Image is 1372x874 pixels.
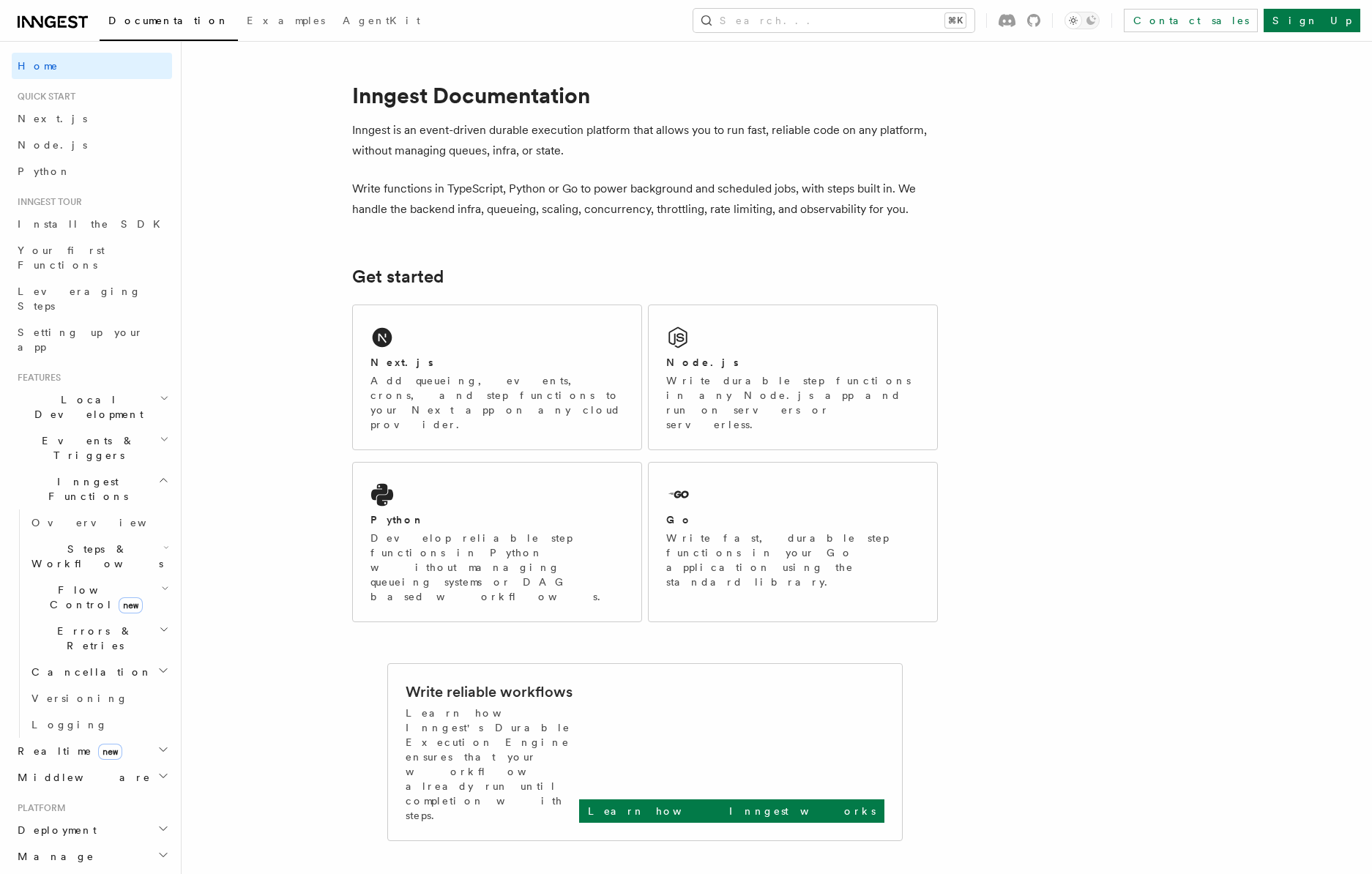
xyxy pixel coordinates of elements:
[693,9,974,32] button: Search...⌘K
[238,4,334,40] a: Examples
[1124,9,1258,32] a: Contact sales
[666,531,920,589] p: Write fast, durable step functions in your Go application using the standard library.
[406,681,573,702] h2: Write reliable workflows
[26,542,163,571] span: Steps & Workflows
[648,462,938,622] a: GoWrite fast, durable step functions in your Go application using the standard library.
[12,770,151,785] span: Middleware
[588,804,876,818] p: Learn how Inngest works
[12,53,172,79] a: Home
[12,802,66,814] span: Platform
[343,15,420,26] span: AgentKit
[18,285,141,312] span: Leveraging Steps
[18,326,143,353] span: Setting up your app
[666,355,739,370] h2: Node.js
[12,823,97,837] span: Deployment
[26,711,172,738] a: Logging
[26,665,152,679] span: Cancellation
[370,373,624,432] p: Add queueing, events, crons, and step functions to your Next app on any cloud provider.
[12,764,172,791] button: Middleware
[352,120,938,161] p: Inngest is an event-driven durable execution platform that allows you to run fast, reliable code ...
[370,355,433,370] h2: Next.js
[18,59,59,73] span: Home
[666,512,693,527] h2: Go
[12,196,82,208] span: Inngest tour
[12,105,172,132] a: Next.js
[31,517,182,528] span: Overview
[666,373,920,432] p: Write durable step functions in any Node.js app and run on servers or serverless.
[1065,12,1100,29] button: Toggle dark mode
[18,139,87,151] span: Node.js
[12,91,75,102] span: Quick start
[352,305,642,450] a: Next.jsAdd queueing, events, crons, and step functions to your Next app on any cloud provider.
[26,509,172,536] a: Overview
[26,624,159,653] span: Errors & Retries
[18,113,87,124] span: Next.js
[26,685,172,711] a: Versioning
[12,468,172,509] button: Inngest Functions
[12,132,172,158] a: Node.js
[12,843,172,870] button: Manage
[406,706,579,823] p: Learn how Inngest's Durable Execution Engine ensures that your workflow already run until complet...
[18,244,105,271] span: Your first Functions
[352,179,938,220] p: Write functions in TypeScript, Python or Go to power background and scheduled jobs, with steps bu...
[31,719,108,731] span: Logging
[12,849,94,864] span: Manage
[12,392,160,422] span: Local Development
[370,531,624,604] p: Develop reliable step functions in Python without managing queueing systems or DAG based workflows.
[945,13,966,28] kbd: ⌘K
[12,237,172,278] a: Your first Functions
[334,4,429,40] a: AgentKit
[12,319,172,360] a: Setting up your app
[12,509,172,738] div: Inngest Functions
[12,211,172,237] a: Install the SDK
[352,266,444,287] a: Get started
[26,577,172,618] button: Flow Controlnew
[12,158,172,184] a: Python
[370,512,425,527] h2: Python
[12,738,172,764] button: Realtimenew
[12,744,122,758] span: Realtime
[352,462,642,622] a: PythonDevelop reliable step functions in Python without managing queueing systems or DAG based wo...
[12,386,172,427] button: Local Development
[12,433,160,463] span: Events & Triggers
[12,278,172,319] a: Leveraging Steps
[26,536,172,577] button: Steps & Workflows
[352,82,938,108] h1: Inngest Documentation
[98,744,122,760] span: new
[26,583,161,612] span: Flow Control
[18,218,169,230] span: Install the SDK
[12,427,172,468] button: Events & Triggers
[26,659,172,685] button: Cancellation
[12,817,172,843] button: Deployment
[119,597,143,613] span: new
[18,165,71,177] span: Python
[648,305,938,450] a: Node.jsWrite durable step functions in any Node.js app and run on servers or serverless.
[579,799,884,823] a: Learn how Inngest works
[12,474,158,504] span: Inngest Functions
[26,618,172,659] button: Errors & Retries
[100,4,238,41] a: Documentation
[31,692,128,704] span: Versioning
[12,372,61,384] span: Features
[1264,9,1360,32] a: Sign Up
[108,15,229,26] span: Documentation
[247,15,325,26] span: Examples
